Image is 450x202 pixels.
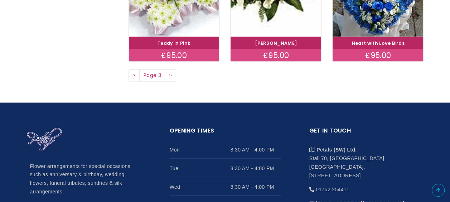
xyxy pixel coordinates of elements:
[231,49,321,62] div: £95.00
[255,40,297,46] a: [PERSON_NAME]
[231,164,281,172] span: 8:30 AM - 4:00 PM
[170,158,281,177] li: Tue
[129,69,424,81] nav: Page navigation
[231,145,281,154] span: 8:30 AM - 4:00 PM
[30,162,141,196] p: Flower arrangements for special occasions such as anniversary & birthday, wedding flowers, funera...
[170,177,281,196] li: Wed
[333,49,423,62] div: £95.00
[170,140,281,158] li: Mon
[132,71,136,78] span: ‹‹
[352,40,404,46] a: Heart with Love Birds
[316,146,357,152] strong: Petals (SW) Ltd.
[309,179,420,193] li: 01752 254411
[309,126,420,140] h2: Get in touch
[170,126,281,140] h2: Opening Times
[139,69,165,81] span: Page 3
[309,140,420,179] li: Stall 70, [GEOGRAPHIC_DATA], [GEOGRAPHIC_DATA], [STREET_ADDRESS]
[158,40,191,46] a: Teddy in Pink
[231,182,281,191] span: 8:30 AM - 4:00 PM
[26,127,62,151] img: Home
[169,71,172,78] span: ››
[129,49,219,62] div: £95.00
